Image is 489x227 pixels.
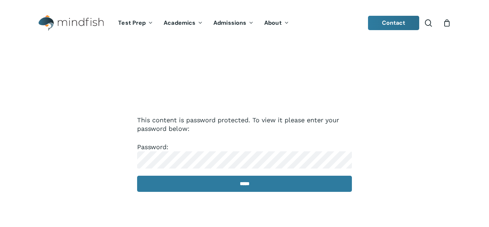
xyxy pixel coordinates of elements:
[382,19,406,27] span: Contact
[137,151,352,169] input: Password:
[259,20,294,26] a: About
[208,20,259,26] a: Admissions
[213,19,246,27] span: Admissions
[118,19,146,27] span: Test Prep
[158,20,208,26] a: Academics
[164,19,195,27] span: Academics
[443,19,451,27] a: Cart
[137,116,352,143] p: This content is password protected. To view it please enter your password below:
[137,143,352,163] label: Password:
[368,16,420,30] a: Contact
[113,20,158,26] a: Test Prep
[113,10,294,37] nav: Main Menu
[29,10,460,37] header: Main Menu
[264,19,282,27] span: About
